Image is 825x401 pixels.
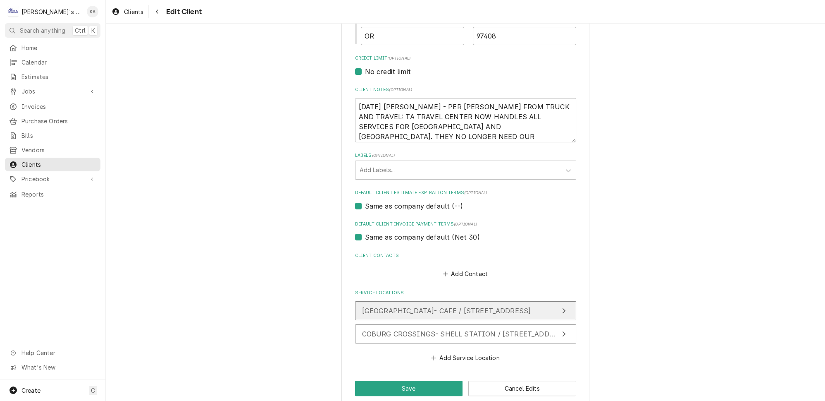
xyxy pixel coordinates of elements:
button: Add Service Location [430,352,501,363]
button: Navigate back [150,5,164,18]
span: Bills [21,131,96,140]
span: Invoices [21,102,96,111]
textarea: [DATE] [PERSON_NAME] - PER [PERSON_NAME] FROM TRUCK AND TRAVEL: TA TRAVEL CENTER NOW HANDLES ALL ... [355,98,576,142]
div: State/Province [361,15,464,45]
label: Default Client Estimate Expiration Terms [355,190,576,196]
button: Add Contact [441,268,489,280]
button: Update Service Location [355,301,576,320]
label: No credit limit [365,67,411,77]
a: Calendar [5,55,100,69]
span: ( optional ) [389,87,412,92]
div: Clay's Refrigeration's Avatar [7,6,19,17]
a: Clients [5,158,100,171]
a: Purchase Orders [5,114,100,128]
div: Default Client Invoice Payment Terms [355,221,576,242]
span: Reports [21,190,96,199]
a: Bills [5,129,100,142]
span: What's New [21,363,95,372]
div: Client Notes [355,86,576,142]
span: Clients [124,7,143,16]
span: Vendors [21,146,96,154]
div: [PERSON_NAME]'s Refrigeration [21,7,82,16]
span: COBURG CROSSINGS- SHELL STATION / [STREET_ADDRESS] [362,330,570,338]
a: Clients [108,5,147,19]
div: Button Group [355,381,576,396]
div: Labels [355,152,576,179]
span: [GEOGRAPHIC_DATA]- CAFE / [STREET_ADDRESS] [362,307,531,315]
span: Pricebook [21,175,84,183]
span: Help Center [21,348,95,357]
button: Cancel Edits [468,381,576,396]
span: K [91,26,95,35]
span: Jobs [21,87,84,96]
a: Go to What's New [5,360,100,374]
span: Calendar [21,58,96,67]
div: Button Group Row [355,381,576,396]
a: Go to Help Center [5,346,100,360]
span: ( optional ) [372,153,395,158]
button: Search anythingCtrlK [5,23,100,38]
span: Estimates [21,72,96,81]
button: Save [355,381,463,396]
a: Go to Pricebook [5,172,100,186]
label: Service Locations [355,290,576,296]
a: Estimates [5,70,100,84]
div: KA [87,6,98,17]
a: Go to Jobs [5,84,100,98]
div: Postal Code [473,15,576,45]
label: Same as company default (Net 30) [365,232,480,242]
label: Client Notes [355,86,576,93]
span: Clients [21,160,96,169]
span: Home [21,43,96,52]
label: Client Contacts [355,252,576,259]
div: Default Client Estimate Expiration Terms [355,190,576,211]
span: (optional) [454,222,477,226]
span: C [91,386,95,395]
a: Invoices [5,100,100,113]
a: Vendors [5,143,100,157]
span: Create [21,387,41,394]
span: Ctrl [75,26,86,35]
label: Credit Limit [355,55,576,62]
span: Purchase Orders [21,117,96,125]
a: Reports [5,187,100,201]
div: Credit Limit [355,55,576,76]
div: Service Locations [355,290,576,363]
span: Search anything [20,26,65,35]
label: Labels [355,152,576,159]
div: Korey Austin's Avatar [87,6,98,17]
span: (optional) [464,190,487,195]
button: Update Service Location [355,324,576,343]
a: Home [5,41,100,55]
label: Default Client Invoice Payment Terms [355,221,576,228]
span: (optional) [387,56,410,60]
div: Client Contacts [355,252,576,280]
span: Edit Client [164,6,202,17]
label: Same as company default (--) [365,201,463,211]
div: C [7,6,19,17]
